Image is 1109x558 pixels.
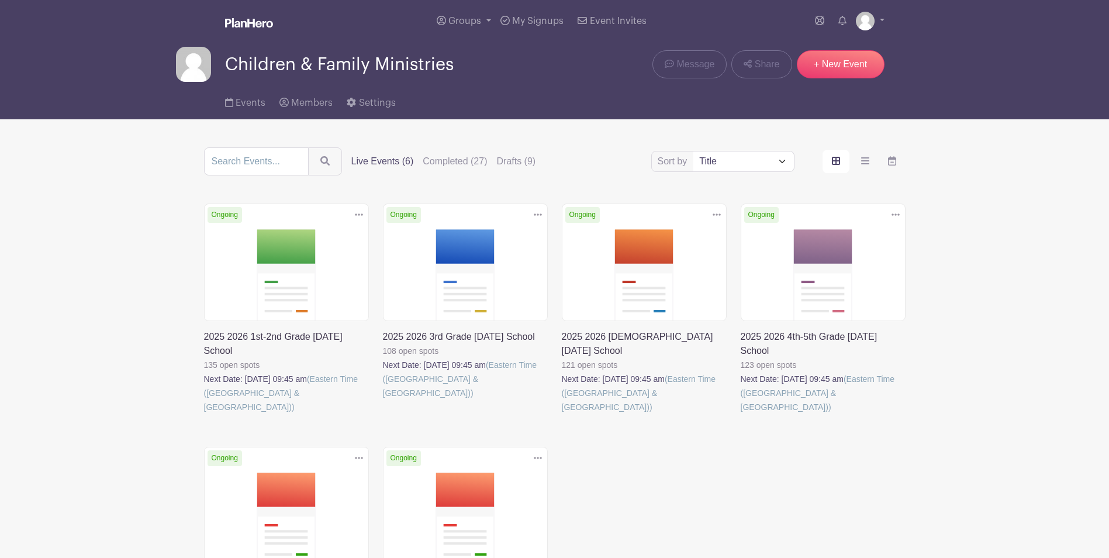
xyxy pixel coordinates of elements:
a: Share [731,50,792,78]
span: Members [291,98,333,108]
label: Drafts (9) [497,154,536,168]
img: default-ce2991bfa6775e67f084385cd625a349d9dcbb7a52a09fb2fda1e96e2d18dcdb.png [856,12,875,30]
span: Event Invites [590,16,647,26]
a: Settings [347,82,395,119]
span: Children & Family Ministries [225,55,454,74]
span: Events [236,98,265,108]
span: Message [676,57,714,71]
a: Message [652,50,727,78]
img: logo_white-6c42ec7e38ccf1d336a20a19083b03d10ae64f83f12c07503d8b9e83406b4c7d.svg [225,18,273,27]
span: My Signups [512,16,564,26]
input: Search Events... [204,147,309,175]
a: + New Event [797,50,885,78]
label: Completed (27) [423,154,487,168]
span: Share [755,57,780,71]
a: Members [279,82,333,119]
label: Sort by [658,154,691,168]
a: Events [225,82,265,119]
span: Settings [359,98,396,108]
div: order and view [823,150,906,173]
img: default-ce2991bfa6775e67f084385cd625a349d9dcbb7a52a09fb2fda1e96e2d18dcdb.png [176,47,211,82]
label: Live Events (6) [351,154,414,168]
div: filters [351,154,536,168]
span: Groups [448,16,481,26]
